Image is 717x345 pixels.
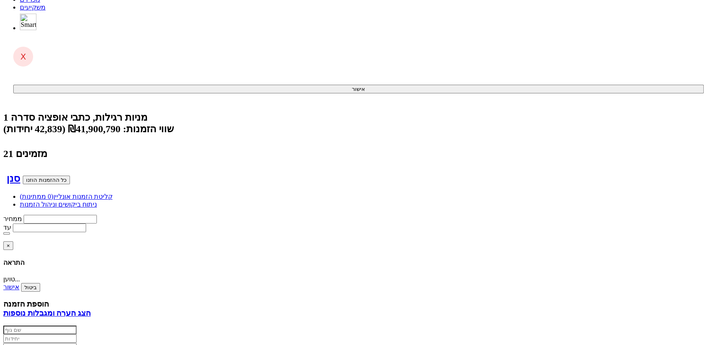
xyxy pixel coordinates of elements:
[3,241,13,250] button: Close
[13,85,704,93] button: אישור
[3,123,714,135] div: שווי הזמנות: ₪41,900,790 (42,839 יחידות)
[3,309,91,317] a: הצג הערה ומגבלות נוספות
[3,224,11,231] label: עד
[3,259,714,266] h4: התראה
[3,334,77,343] input: יחידות
[3,283,19,290] a: אישור
[21,283,40,292] button: ביטול
[20,52,26,62] span: X
[3,326,77,334] input: שם גוף
[3,300,49,308] label: הוספת הזמנה
[20,14,36,30] img: SmartBull Logo
[3,112,714,123] div: חג'ג' אירופה דיוולופמנט - מניות (רגילות), כתבי אופציה (סדרה 1) - הנפקה לציבור
[7,243,10,249] span: ×
[23,176,70,184] button: כל ההזמנות הוזנו
[3,215,22,222] label: ממחיר
[20,193,113,200] a: קליטת הזמנות אונליין(0 ממתינות)
[20,193,53,200] span: (0 ממתינות)
[7,173,20,184] a: סנן
[20,201,97,208] a: ניתוח ביקושים וניהול הזמנות
[20,4,46,11] a: משקיעים
[3,148,714,159] h4: 21 מזמינים
[3,275,714,283] div: טוען...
